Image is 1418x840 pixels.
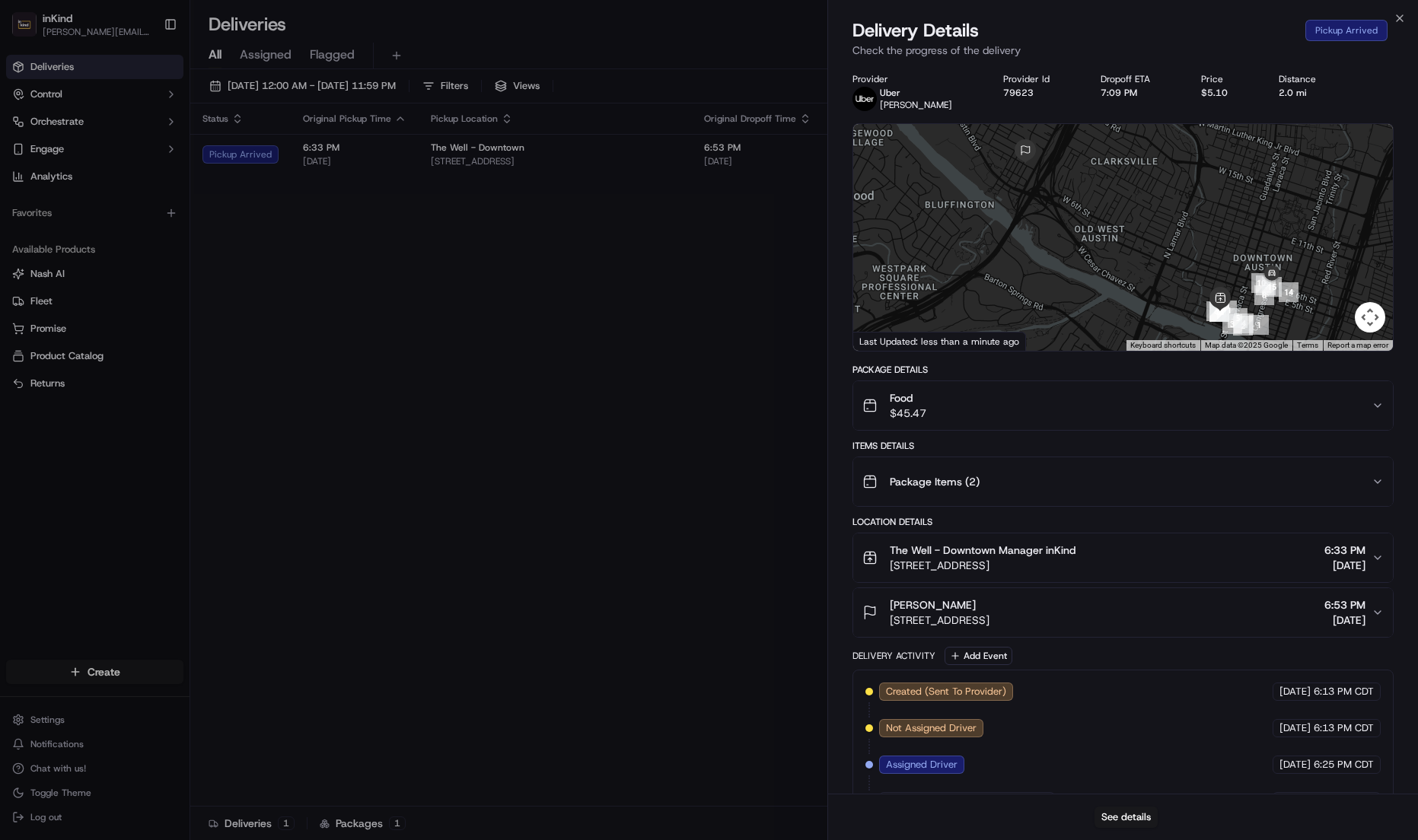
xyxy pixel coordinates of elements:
[853,457,1393,506] button: Package Items (2)
[852,43,1394,58] p: Check the progress of the delivery
[890,597,976,612] span: [PERSON_NAME]
[1279,282,1299,302] div: 14
[1095,807,1158,828] button: See details
[1201,73,1254,85] div: Price
[1279,758,1311,772] span: [DATE]
[1324,597,1365,612] span: 6:53 PM
[890,474,980,489] span: Package Items ( 2 )
[107,257,184,269] a: Powered byPylon
[1324,558,1365,573] span: [DATE]
[15,222,27,234] div: 📗
[40,98,274,114] input: Got a question? Start typing here...
[52,145,250,161] div: Start new chat
[1201,87,1254,99] div: $5.10
[853,588,1393,637] button: [PERSON_NAME][STREET_ADDRESS]6:53 PM[DATE]
[1355,302,1385,332] button: Map camera controls
[857,331,907,351] img: Google
[890,542,1075,558] span: The Well - Downtown Manager inKind
[852,516,1394,528] div: Location Details
[1327,341,1388,349] a: Report a map error
[1314,685,1374,698] span: 6:13 PM CDT
[1209,302,1229,322] div: 13
[1228,308,1248,328] div: 5
[853,533,1393,582] button: The Well - Downtown Manager inKind[STREET_ADDRESS]6:33 PM[DATE]
[1314,758,1374,772] span: 6:25 PM CDT
[852,364,1394,376] div: Package Details
[151,258,184,269] span: Pylon
[1130,340,1196,351] button: Keyboard shortcuts
[1279,87,1343,99] div: 2.0 mi
[890,406,926,421] span: $45.47
[1206,301,1226,321] div: 6
[1314,721,1374,735] span: 6:13 PM CDT
[852,440,1394,452] div: Items Details
[890,612,989,628] span: [STREET_ADDRESS]
[1251,273,1271,293] div: 10
[1222,314,1242,334] div: 3
[1249,315,1269,335] div: 1
[886,721,977,735] span: Not Assigned Driver
[886,685,1006,698] span: Created (Sent To Provider)
[1297,341,1318,349] a: Terms (opens in new tab)
[129,222,141,234] div: 💻
[9,215,123,242] a: 📗Knowledge Base
[853,332,1026,351] div: Last Updated: less than a minute ago
[945,647,1012,665] button: Add Event
[852,87,877,111] img: uber-new-logo.jpeg
[886,758,958,772] span: Assigned Driver
[1324,612,1365,628] span: [DATE]
[880,99,952,111] span: [PERSON_NAME]
[852,73,979,85] div: Provider
[1279,73,1343,85] div: Distance
[15,15,46,46] img: Nash
[15,61,277,85] p: Welcome 👋
[1101,73,1177,85] div: Dropoff ETA
[852,650,935,662] div: Delivery Activity
[1003,73,1076,85] div: Provider Id
[853,381,1393,430] button: Food$45.47
[857,331,907,351] a: Open this area in Google Maps (opens a new window)
[890,558,1075,573] span: [STREET_ADDRESS]
[123,215,250,242] a: 💻API Documentation
[1279,685,1311,698] span: [DATE]
[1003,87,1034,99] button: 79623
[890,390,926,406] span: Food
[1205,341,1288,349] span: Map data ©2025 Google
[1101,87,1177,99] div: 7:09 PM
[144,221,244,236] span: API Documentation
[1279,721,1311,735] span: [DATE]
[259,150,277,168] button: Start new chat
[1254,285,1274,305] div: 8
[15,145,43,173] img: 1736555255976-a54dd68f-1ca7-489b-9aae-adbdc363a1c4
[1324,542,1365,558] span: 6:33 PM
[52,161,193,173] div: We're available if you need us!
[1262,277,1282,297] div: 15
[880,87,952,99] p: Uber
[852,18,979,43] span: Delivery Details
[30,221,116,236] span: Knowledge Base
